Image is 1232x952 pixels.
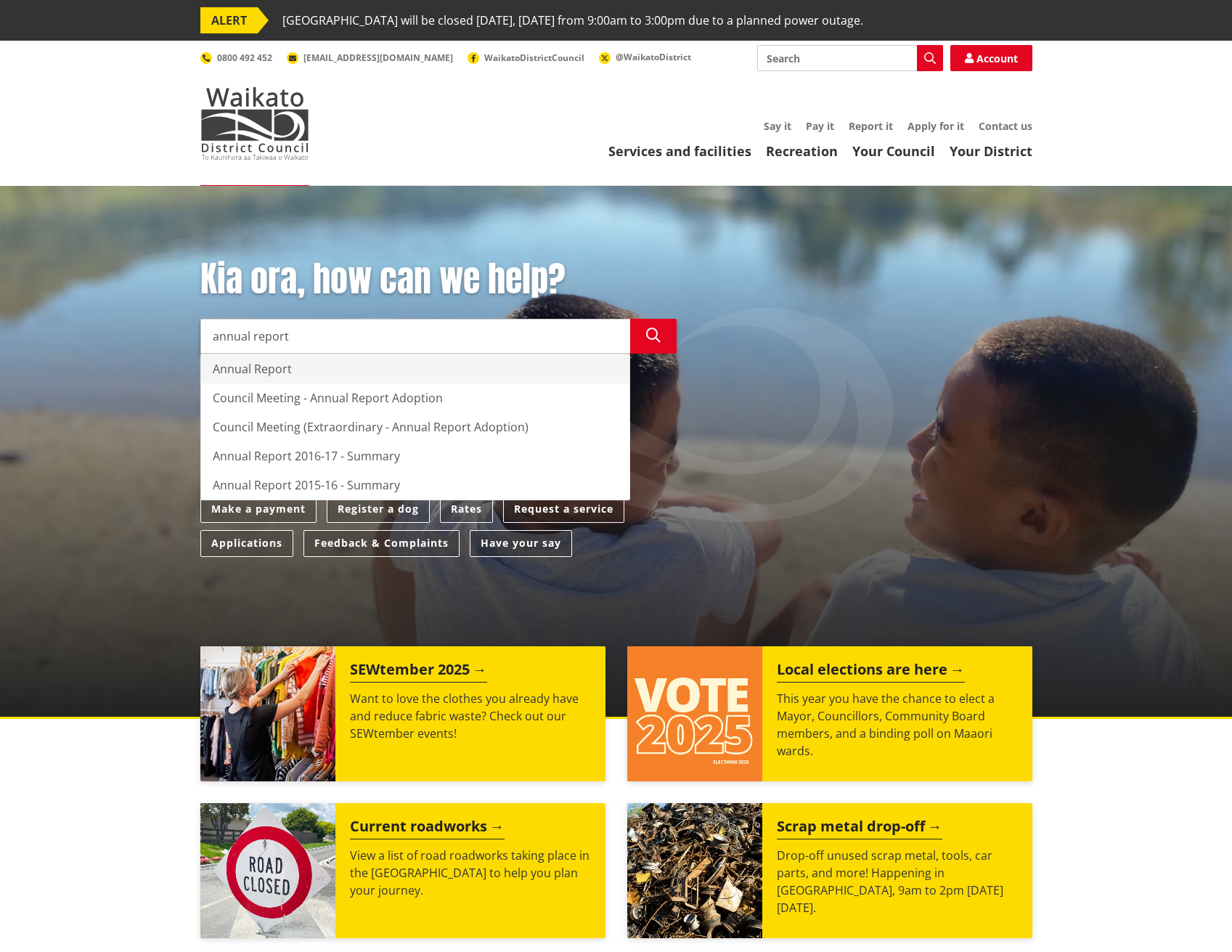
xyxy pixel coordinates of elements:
a: SEWtember 2025 Want to love the clothes you already have and reduce fabric waste? Check out our S... [200,646,605,781]
span: [EMAIL_ADDRESS][DOMAIN_NAME] [303,52,453,64]
a: WaikatoDistrictCouncil [468,52,584,64]
div: Council Meeting (Extraordinary - Annual Report Adoption) [201,412,629,442]
p: Want to love the clothes you already have and reduce fabric waste? Check out our SEWtember events! [350,690,591,742]
a: Have your say [470,530,572,557]
a: Request a service [503,496,624,523]
a: A massive pile of rusted scrap metal, including wheels and various industrial parts, under a clea... [627,803,1032,938]
input: Search input [200,319,630,354]
img: Scrap metal collection [627,803,762,938]
h2: Current roadworks [350,818,505,839]
span: 0800 492 452 [217,52,272,64]
a: @WaikatoDistrict [599,51,691,63]
span: WaikatoDistrictCouncil [484,52,584,64]
img: Waikato District Council - Te Kaunihera aa Takiwaa o Waikato [200,87,309,160]
a: Rates [440,496,493,523]
a: Current roadworks View a list of road roadworks taking place in the [GEOGRAPHIC_DATA] to help you... [200,803,605,938]
a: Local elections are here This year you have the chance to elect a Mayor, Councillors, Community B... [627,646,1032,781]
a: Your Council [852,142,935,160]
h2: Local elections are here [777,661,965,683]
div: Council Meeting - Annual Report Adoption [201,383,629,412]
div: Annual Report 2016-17 - Summary [201,442,629,471]
a: Applications [200,530,293,557]
a: Feedback & Complaints [303,530,460,557]
a: Make a payment [200,496,317,523]
p: This year you have the chance to elect a Mayor, Councillors, Community Board members, and a bindi... [777,690,1018,760]
span: ALERT [200,7,258,33]
a: Register a dog [327,496,430,523]
a: Account [950,45,1032,71]
h2: Scrap metal drop-off [777,818,942,839]
a: Pay it [806,119,834,133]
h1: Kia ora, how can we help? [200,259,677,301]
span: @WaikatoDistrict [616,51,691,63]
div: Annual Report [201,354,629,383]
a: Services and facilities [608,142,751,160]
input: Search input [757,45,943,71]
a: 0800 492 452 [200,52,272,64]
iframe: Messenger Launcher [1165,891,1217,943]
a: [EMAIL_ADDRESS][DOMAIN_NAME] [287,52,453,64]
span: [GEOGRAPHIC_DATA] will be closed [DATE], [DATE] from 9:00am to 3:00pm due to a planned power outage. [282,7,863,33]
p: Drop-off unused scrap metal, tools, car parts, and more! Happening in [GEOGRAPHIC_DATA], 9am to 2... [777,847,1018,916]
a: Contact us [979,119,1032,133]
div: Annual Report 2015-16 - Summary [201,471,629,500]
a: Your District [950,142,1032,160]
p: View a list of road roadworks taking place in the [GEOGRAPHIC_DATA] to help you plan your journey. [350,847,591,899]
a: Apply for it [907,119,964,133]
img: Vote 2025 [627,646,762,781]
a: Recreation [766,142,838,160]
a: Report it [849,119,893,133]
img: SEWtember [200,646,335,781]
a: Say it [764,119,791,133]
img: Road closed sign [200,803,335,938]
h2: SEWtember 2025 [350,661,487,683]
